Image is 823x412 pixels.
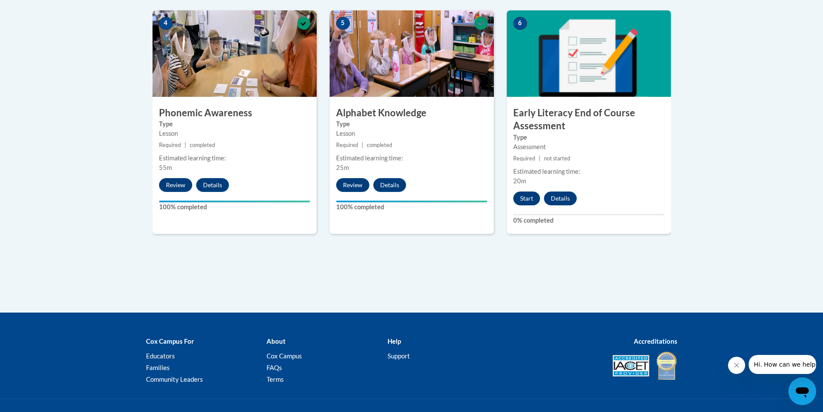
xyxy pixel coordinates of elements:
[513,192,540,205] button: Start
[196,178,229,192] button: Details
[513,155,535,162] span: Required
[544,155,570,162] span: not started
[507,106,671,133] h3: Early Literacy End of Course Assessment
[330,10,494,97] img: Course Image
[336,17,350,30] span: 5
[153,10,317,97] img: Course Image
[367,142,392,148] span: completed
[184,142,186,148] span: |
[267,375,284,383] a: Terms
[159,164,172,171] span: 55m
[507,10,671,97] img: Course Image
[336,119,487,129] label: Type
[330,106,494,120] h3: Alphabet Knowledge
[267,364,282,371] a: FAQs
[728,357,745,374] iframe: Close message
[336,202,487,212] label: 100% completed
[146,352,175,360] a: Educators
[267,337,286,345] b: About
[513,17,527,30] span: 6
[336,164,349,171] span: 25m
[159,119,310,129] label: Type
[336,178,369,192] button: Review
[159,129,310,138] div: Lesson
[159,201,310,202] div: Your progress
[656,351,677,381] img: IDA® Accredited
[146,364,170,371] a: Families
[388,337,401,345] b: Help
[613,355,649,377] img: Accredited IACET® Provider
[513,142,664,152] div: Assessment
[634,337,677,345] b: Accreditations
[544,192,577,205] button: Details
[267,352,302,360] a: Cox Campus
[159,17,173,30] span: 4
[788,377,816,405] iframe: Button to launch messaging window
[362,142,363,148] span: |
[159,202,310,212] label: 100% completed
[159,178,192,192] button: Review
[513,133,664,142] label: Type
[513,216,664,225] label: 0% completed
[336,129,487,138] div: Lesson
[159,153,310,163] div: Estimated learning time:
[373,178,406,192] button: Details
[336,201,487,202] div: Your progress
[336,142,358,148] span: Required
[336,153,487,163] div: Estimated learning time:
[749,355,816,374] iframe: Message from company
[146,337,194,345] b: Cox Campus For
[159,142,181,148] span: Required
[190,142,215,148] span: completed
[146,375,203,383] a: Community Leaders
[513,167,664,176] div: Estimated learning time:
[153,106,317,120] h3: Phonemic Awareness
[539,155,540,162] span: |
[513,177,526,185] span: 20m
[388,352,410,360] a: Support
[5,6,70,13] span: Hi. How can we help?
